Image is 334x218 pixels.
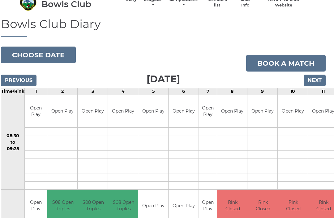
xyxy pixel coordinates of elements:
[1,18,326,38] h1: Bowls Club Diary
[1,47,76,63] button: Choose date
[47,95,77,127] td: Open Play
[246,55,326,72] a: Book a match
[247,88,278,95] td: 9
[25,88,47,95] td: 1
[25,95,47,127] td: Open Play
[169,95,199,127] td: Open Play
[217,95,247,127] td: Open Play
[108,88,138,95] td: 4
[47,88,78,95] td: 2
[78,88,108,95] td: 3
[199,88,217,95] td: 7
[304,75,326,86] input: Next
[199,95,217,127] td: Open Play
[278,95,308,127] td: Open Play
[138,95,168,127] td: Open Play
[247,95,277,127] td: Open Play
[169,88,199,95] td: 6
[217,88,247,95] td: 8
[108,95,138,127] td: Open Play
[1,75,36,86] input: Previous
[138,88,169,95] td: 5
[278,88,308,95] td: 10
[1,88,25,95] td: Time/Rink
[1,95,25,190] td: 08:30 to 09:25
[78,95,108,127] td: Open Play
